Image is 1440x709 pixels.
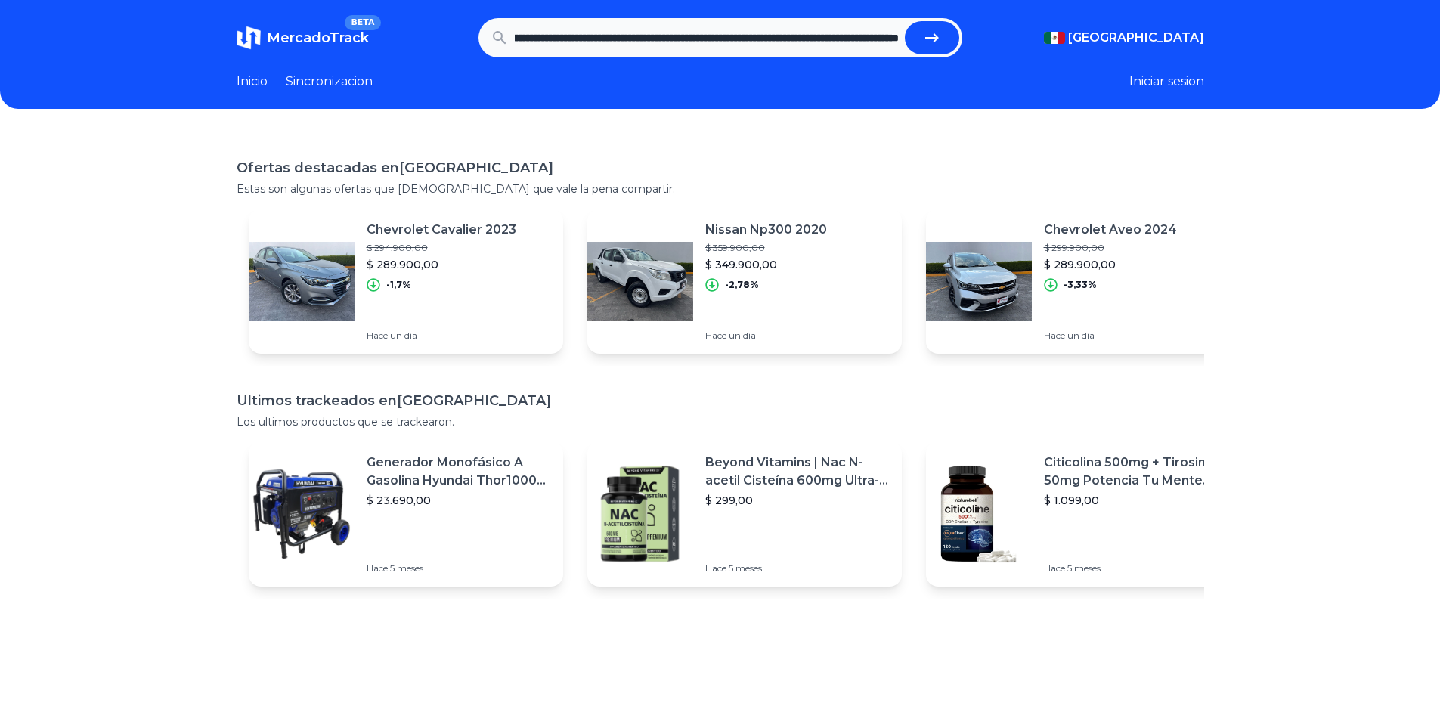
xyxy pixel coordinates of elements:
a: Inicio [237,73,268,91]
p: Hace un día [367,330,516,342]
p: Citicolina 500mg + Tirosina 50mg Potencia Tu Mente (120caps) Sabor Sin Sabor [1044,454,1228,490]
p: $ 349.900,00 [705,257,827,272]
span: BETA [345,15,380,30]
h1: Ultimos trackeados en [GEOGRAPHIC_DATA] [237,390,1204,411]
p: $ 299,00 [705,493,890,508]
img: Featured image [249,461,355,567]
p: Hace 5 meses [1044,562,1228,574]
p: Beyond Vitamins | Nac N-acetil Cisteína 600mg Ultra-premium Con Inulina De Agave (prebiótico Natu... [705,454,890,490]
a: MercadoTrackBETA [237,26,369,50]
a: Featured imageCiticolina 500mg + Tirosina 50mg Potencia Tu Mente (120caps) Sabor Sin Sabor$ 1.099... [926,441,1240,587]
a: Featured imageChevrolet Aveo 2024$ 299.900,00$ 289.900,00-3,33%Hace un día [926,209,1240,354]
img: Featured image [249,228,355,334]
h1: Ofertas destacadas en [GEOGRAPHIC_DATA] [237,157,1204,178]
span: [GEOGRAPHIC_DATA] [1068,29,1204,47]
a: Sincronizacion [286,73,373,91]
p: $ 294.900,00 [367,242,516,254]
p: $ 289.900,00 [367,257,516,272]
a: Featured imageGenerador Monofásico A Gasolina Hyundai Thor10000 P 11.5 Kw$ 23.690,00Hace 5 meses [249,441,563,587]
p: -1,7% [386,279,411,291]
p: $ 359.900,00 [705,242,827,254]
p: Chevrolet Cavalier 2023 [367,221,516,239]
p: $ 299.900,00 [1044,242,1177,254]
p: Estas son algunas ofertas que [DEMOGRAPHIC_DATA] que vale la pena compartir. [237,181,1204,197]
p: $ 289.900,00 [1044,257,1177,272]
img: Featured image [587,228,693,334]
span: MercadoTrack [267,29,369,46]
p: -3,33% [1064,279,1097,291]
p: Hace un día [705,330,827,342]
p: Hace 5 meses [367,562,551,574]
img: Mexico [1044,32,1065,44]
img: Featured image [926,461,1032,567]
p: Hace 5 meses [705,562,890,574]
p: Hace un día [1044,330,1177,342]
button: Iniciar sesion [1129,73,1204,91]
p: -2,78% [725,279,759,291]
a: Featured imageBeyond Vitamins | Nac N-acetil Cisteína 600mg Ultra-premium Con Inulina De Agave (p... [587,441,902,587]
button: [GEOGRAPHIC_DATA] [1044,29,1204,47]
p: Generador Monofásico A Gasolina Hyundai Thor10000 P 11.5 Kw [367,454,551,490]
p: Chevrolet Aveo 2024 [1044,221,1177,239]
a: Featured imageNissan Np300 2020$ 359.900,00$ 349.900,00-2,78%Hace un día [587,209,902,354]
img: Featured image [926,228,1032,334]
p: $ 1.099,00 [1044,493,1228,508]
p: Los ultimos productos que se trackearon. [237,414,1204,429]
p: Nissan Np300 2020 [705,221,827,239]
p: $ 23.690,00 [367,493,551,508]
img: MercadoTrack [237,26,261,50]
img: Featured image [587,461,693,567]
a: Featured imageChevrolet Cavalier 2023$ 294.900,00$ 289.900,00-1,7%Hace un día [249,209,563,354]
